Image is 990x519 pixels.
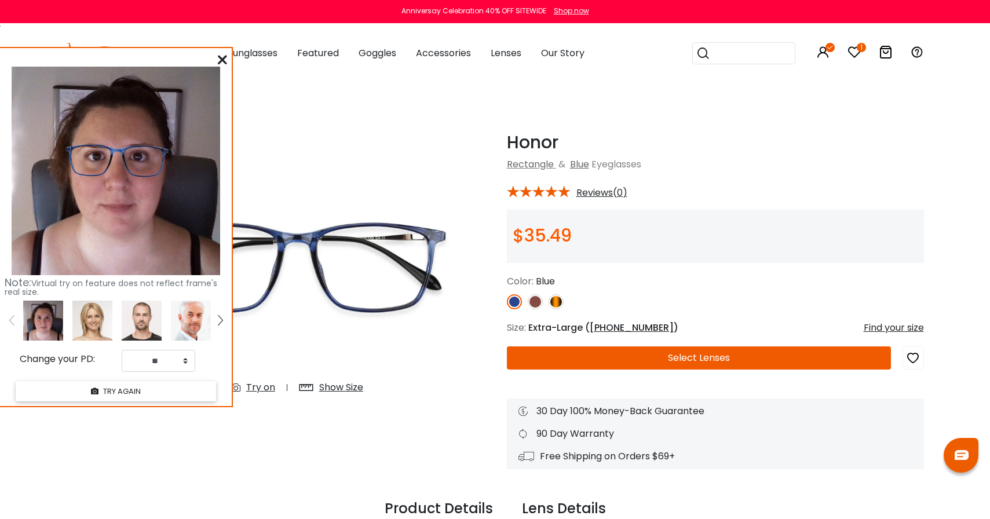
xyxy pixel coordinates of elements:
[246,381,275,394] div: Try on
[23,301,63,341] img: 249451.png
[536,275,555,288] span: Blue
[319,381,363,394] div: Show Size
[359,46,396,60] span: Goggles
[507,158,554,171] a: Rectangle
[507,275,534,288] span: Color:
[556,158,568,171] span: &
[401,6,546,16] div: Anniversay Celebration 40% OFF SITEWIDE
[554,6,589,16] div: Shop now
[507,132,924,153] h1: Honor
[416,46,471,60] span: Accessories
[570,158,589,171] a: Blue
[857,43,866,52] i: 1
[528,321,678,334] span: Extra-Large ( )
[576,188,627,198] span: Reviews(0)
[518,404,912,418] div: 30 Day 100% Money-Back Guarantee
[134,132,460,404] img: Honor Blue TR Eyeglasses , UniversalBridgeFit , Lightweight Frames from ABBE Glasses
[955,450,969,460] img: chat
[9,315,14,326] img: left.png
[507,321,526,334] span: Size:
[847,47,861,61] a: 1
[518,449,912,463] div: Free Shipping on Orders $69+
[60,132,174,190] img: original.png
[218,315,222,326] img: right.png
[491,46,521,60] span: Lenses
[228,46,277,60] span: Sunglasses
[72,301,112,341] img: tryonModel7.png
[548,6,589,16] a: Shop now
[5,275,31,290] span: Note:
[5,277,217,298] span: Virtual try on feature does not reflect frame's real size.
[590,321,674,334] span: [PHONE_NUMBER]
[864,321,924,335] div: Find your size
[16,381,216,401] button: TRY AGAIN
[297,46,339,60] span: Featured
[12,67,220,275] img: 249451.png
[507,346,891,370] button: Select Lenses
[171,301,211,341] img: tryonModel8.png
[67,43,135,64] img: abbeglasses.com
[122,301,162,341] img: tryonModel5.png
[513,223,572,248] span: $35.49
[591,158,641,171] span: Eyeglasses
[518,427,912,441] div: 90 Day Warranty
[541,46,584,60] span: Our Story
